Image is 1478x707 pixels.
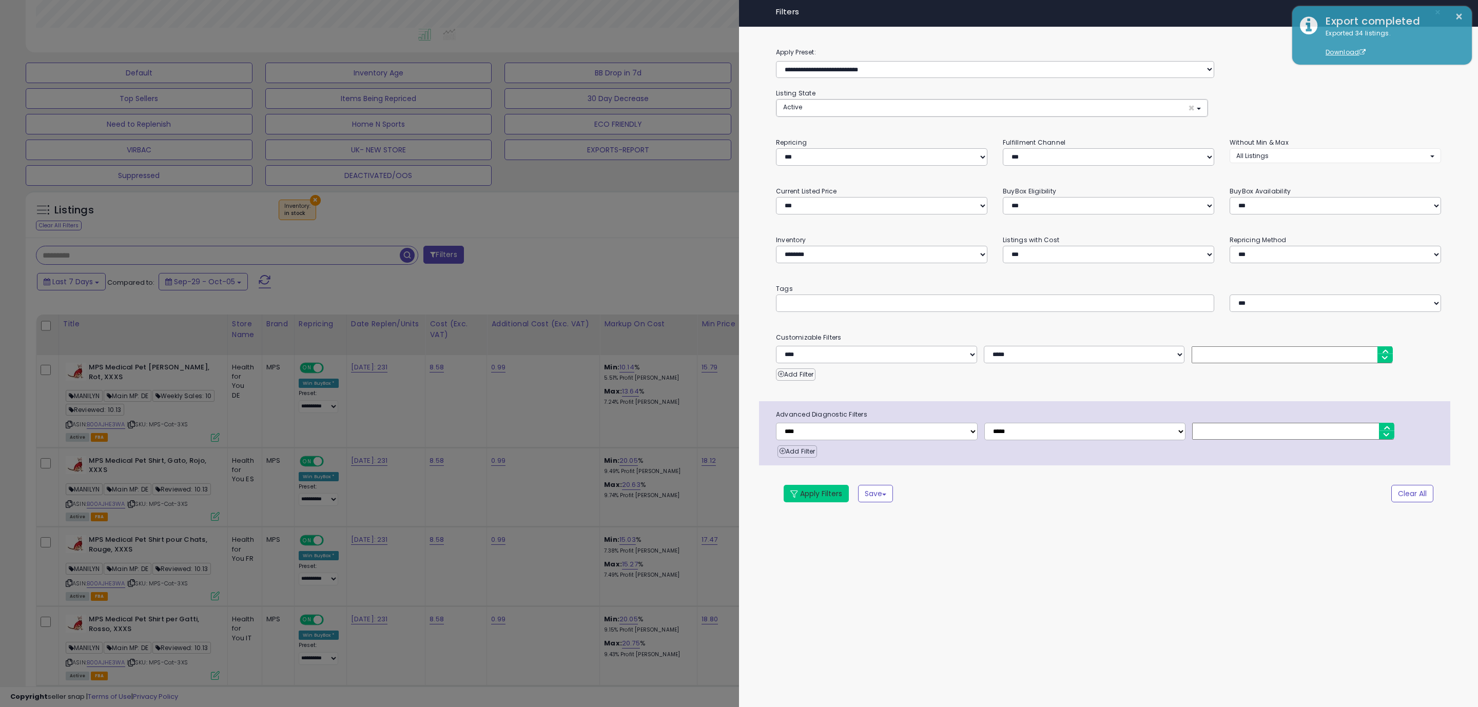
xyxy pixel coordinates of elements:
[783,103,802,111] span: Active
[858,485,893,502] button: Save
[1230,187,1291,195] small: BuyBox Availability
[1188,103,1195,113] span: ×
[768,332,1449,343] small: Customizable Filters
[768,409,1450,420] span: Advanced Diagnostic Filters
[1430,5,1445,19] button: ×
[768,47,1449,58] label: Apply Preset:
[776,138,807,147] small: Repricing
[776,8,1441,16] h4: Filters
[768,283,1449,294] small: Tags
[776,368,815,381] button: Add Filter
[776,89,815,97] small: Listing State
[1236,151,1269,160] span: All Listings
[1326,48,1366,56] a: Download
[1003,187,1056,195] small: BuyBox Eligibility
[1434,5,1441,19] span: ×
[776,235,806,244] small: Inventory
[1230,138,1289,147] small: Without Min & Max
[776,100,1208,116] button: Active ×
[1230,148,1441,163] button: All Listings
[777,445,817,458] button: Add Filter
[1318,29,1464,57] div: Exported 34 listings.
[784,485,849,502] button: Apply Filters
[776,187,837,195] small: Current Listed Price
[1318,14,1464,29] div: Export completed
[1391,485,1433,502] button: Clear All
[1230,235,1287,244] small: Repricing Method
[1003,138,1065,147] small: Fulfillment Channel
[1455,10,1463,23] button: ×
[1003,235,1059,244] small: Listings with Cost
